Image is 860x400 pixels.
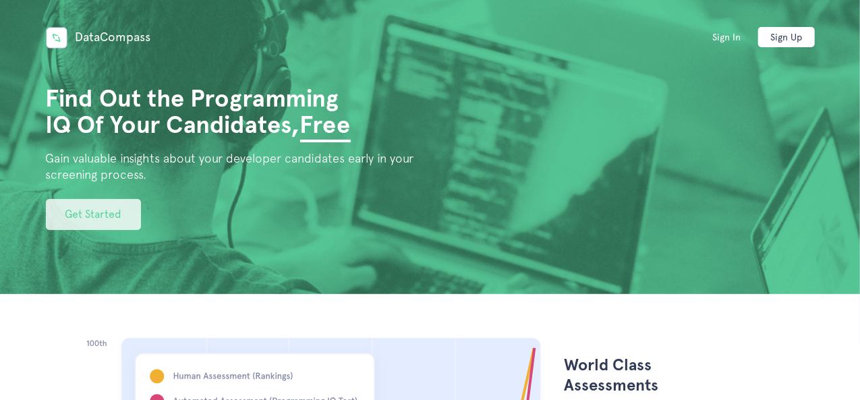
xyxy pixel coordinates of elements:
[46,27,67,49] img: Data Compass
[46,30,151,44] a: DataCompass
[698,27,755,47] a: Sign In
[46,150,430,183] h2: Gain valuable insights about your developer candidates early in your screening process.
[565,355,686,395] h3: World Class Assessments
[46,199,141,230] a: Get Started
[300,110,351,142] span: Free
[46,86,369,138] h1: Find Out the Programming IQ Of Your Candidates,
[758,27,815,47] a: Sign Up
